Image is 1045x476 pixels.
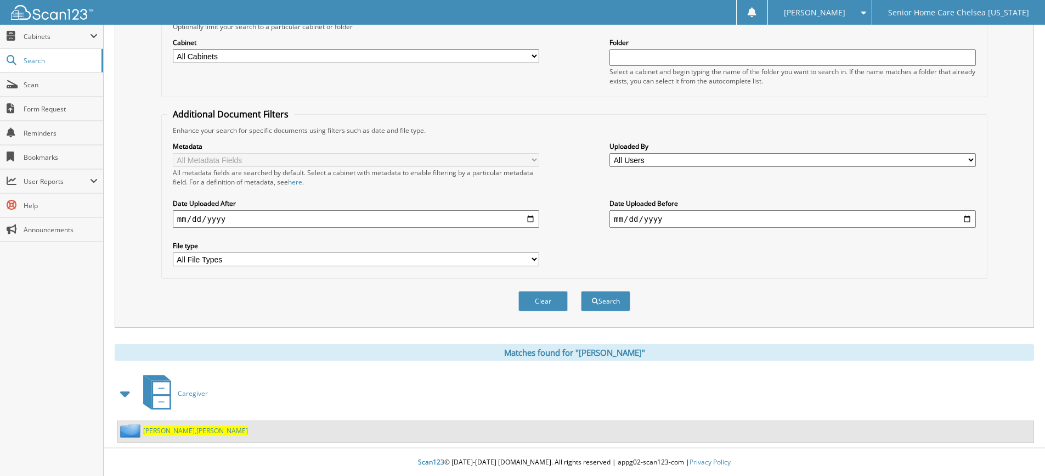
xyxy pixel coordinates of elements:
[609,210,976,228] input: end
[24,225,98,234] span: Announcements
[24,153,98,162] span: Bookmarks
[24,80,98,89] span: Scan
[690,457,731,467] a: Privacy Policy
[178,389,208,398] span: Caregiver
[24,56,96,65] span: Search
[173,38,539,47] label: Cabinet
[581,291,630,311] button: Search
[115,344,1034,361] div: Matches found for "[PERSON_NAME]"
[167,126,981,135] div: Enhance your search for specific documents using filters such as date and file type.
[609,67,976,86] div: Select a cabinet and begin typing the name of the folder you want to search in. If the name match...
[288,177,302,187] a: here
[609,38,976,47] label: Folder
[143,426,248,435] a: [PERSON_NAME],[PERSON_NAME]
[196,426,248,435] span: [PERSON_NAME]
[24,128,98,138] span: Reminders
[173,241,539,250] label: File type
[418,457,444,467] span: Scan123
[173,199,539,208] label: Date Uploaded After
[24,104,98,114] span: Form Request
[609,142,976,151] label: Uploaded By
[173,210,539,228] input: start
[143,426,195,435] span: [PERSON_NAME]
[173,142,539,151] label: Metadata
[784,9,845,16] span: [PERSON_NAME]
[518,291,568,311] button: Clear
[990,423,1045,476] iframe: Chat Widget
[173,168,539,187] div: All metadata fields are searched by default. Select a cabinet with metadata to enable filtering b...
[11,5,93,20] img: scan123-logo-white.svg
[137,372,208,415] a: Caregiver
[24,201,98,210] span: Help
[120,424,143,438] img: folder2.png
[167,22,981,31] div: Optionally limit your search to a particular cabinet or folder
[24,32,90,41] span: Cabinets
[167,108,294,120] legend: Additional Document Filters
[609,199,976,208] label: Date Uploaded Before
[104,449,1045,476] div: © [DATE]-[DATE] [DOMAIN_NAME]. All rights reserved | appg02-scan123-com |
[888,9,1029,16] span: Senior Home Care Chelsea [US_STATE]
[24,177,90,186] span: User Reports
